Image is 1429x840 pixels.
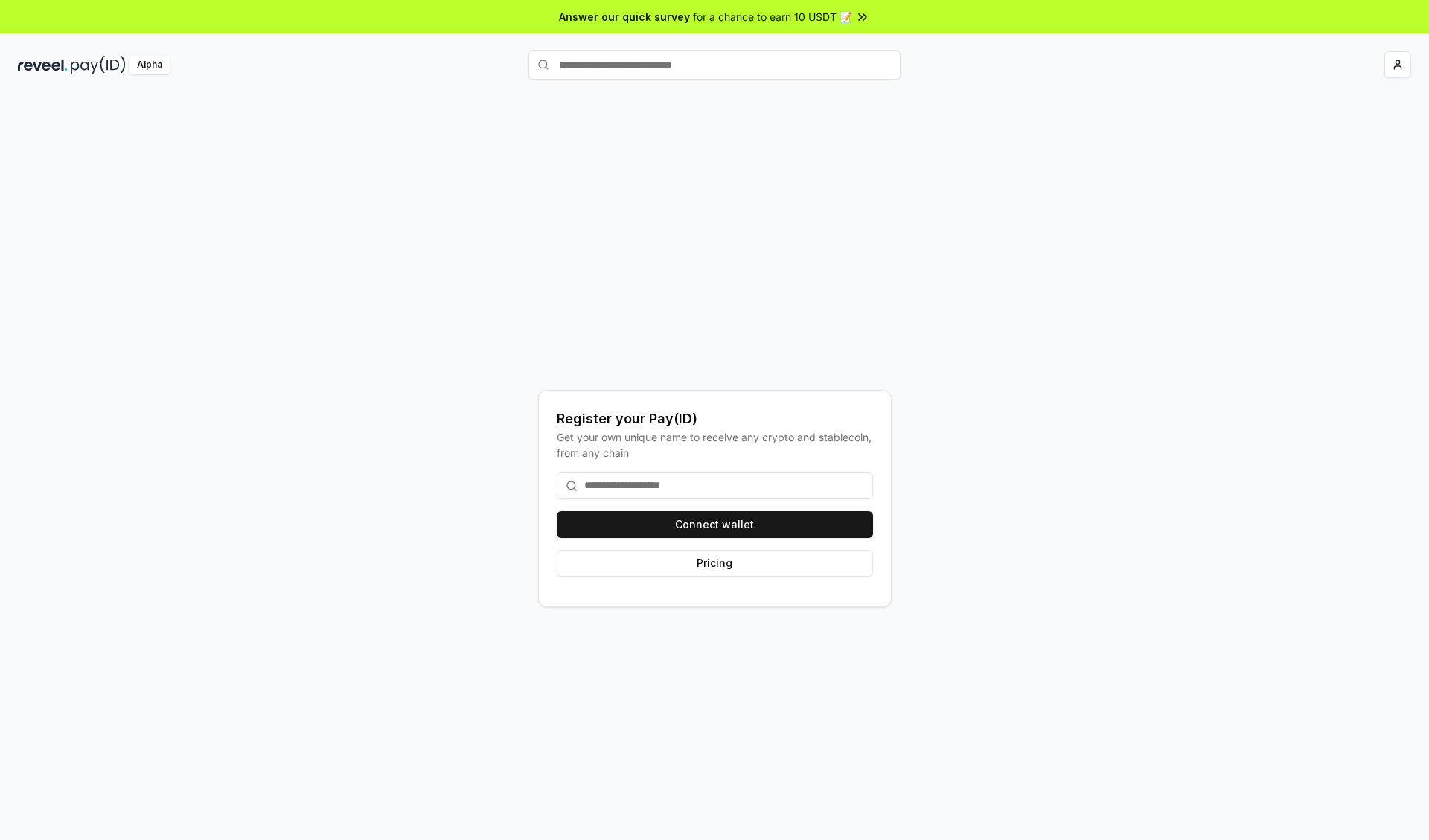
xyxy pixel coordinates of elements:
div: Get your own unique name to receive any crypto and stablecoin, from any chain [557,429,873,461]
button: Connect wallet [557,511,873,538]
div: Alpha [129,56,170,74]
img: reveel_dark [18,56,68,74]
button: Pricing [557,550,873,577]
div: Register your Pay(ID) [557,408,873,429]
span: for a chance to earn 10 USDT 📝 [693,9,852,25]
img: pay_id [71,56,126,74]
span: Answer our quick survey [559,9,690,25]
